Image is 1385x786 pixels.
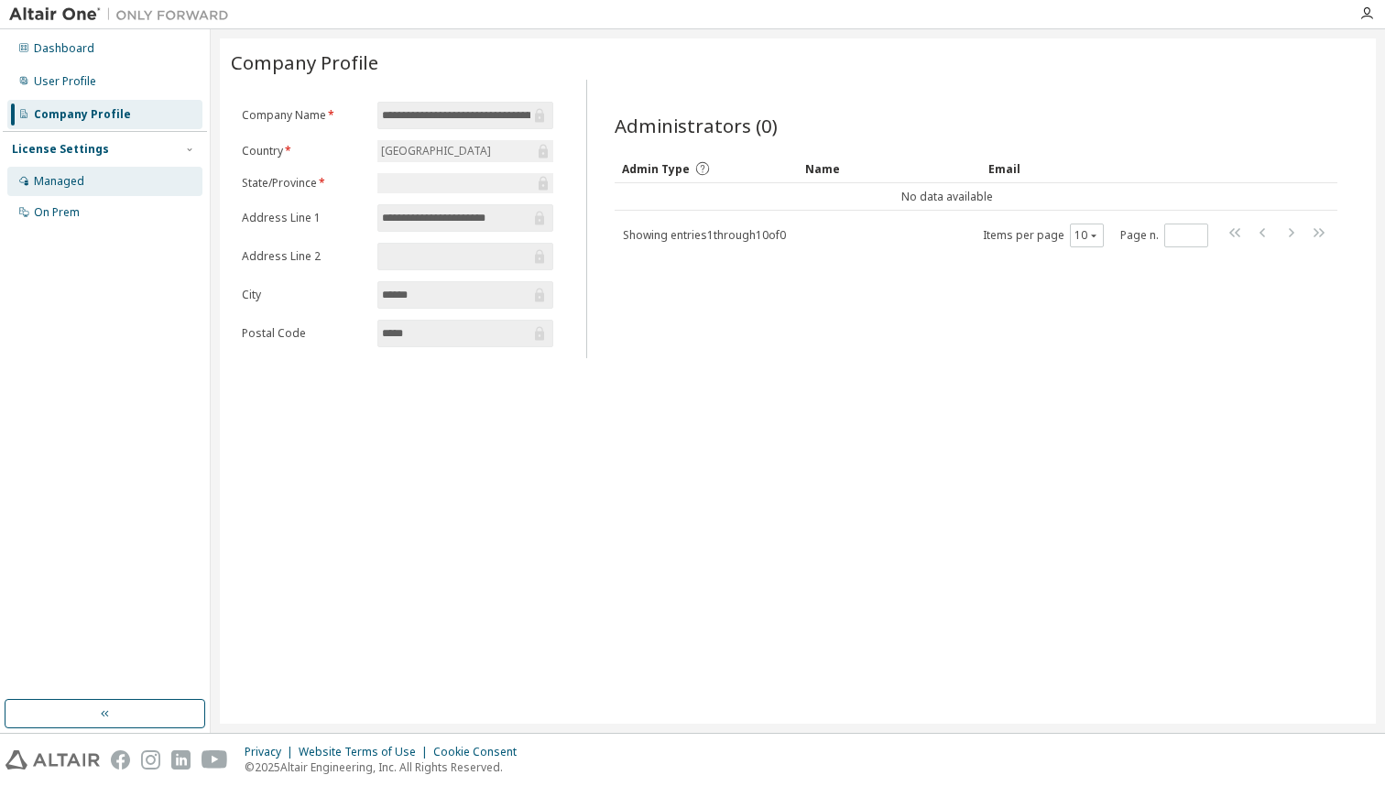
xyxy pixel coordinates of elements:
div: User Profile [34,74,96,89]
img: youtube.svg [202,750,228,770]
div: [GEOGRAPHIC_DATA] [378,141,494,161]
img: facebook.svg [111,750,130,770]
label: State/Province [242,176,366,191]
label: Company Name [242,108,366,123]
span: Showing entries 1 through 10 of 0 [623,227,786,243]
div: Name [805,154,974,183]
td: No data available [615,183,1279,211]
span: Page n. [1120,224,1208,247]
div: On Prem [34,205,80,220]
img: Altair One [9,5,238,24]
div: Website Terms of Use [299,745,433,759]
div: Company Profile [34,107,131,122]
div: Cookie Consent [433,745,528,759]
img: altair_logo.svg [5,750,100,770]
label: Country [242,144,366,158]
div: Privacy [245,745,299,759]
label: Address Line 1 [242,211,366,225]
span: Administrators (0) [615,113,778,138]
button: 10 [1074,228,1099,243]
p: © 2025 Altair Engineering, Inc. All Rights Reserved. [245,759,528,775]
div: Email [988,154,1157,183]
span: Admin Type [622,161,690,177]
label: City [242,288,366,302]
span: Items per page [983,224,1104,247]
label: Postal Code [242,326,366,341]
div: Managed [34,174,84,189]
div: [GEOGRAPHIC_DATA] [377,140,553,162]
img: instagram.svg [141,750,160,770]
label: Address Line 2 [242,249,366,264]
div: License Settings [12,142,109,157]
img: linkedin.svg [171,750,191,770]
div: Dashboard [34,41,94,56]
span: Company Profile [231,49,378,75]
